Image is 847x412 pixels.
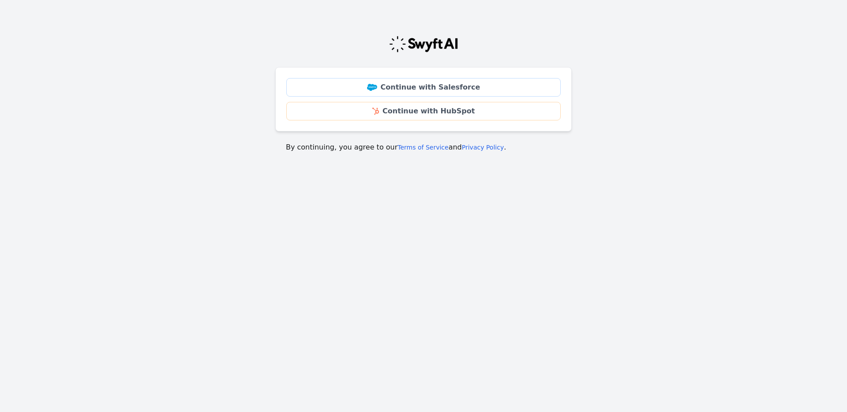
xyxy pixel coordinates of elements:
[372,108,379,115] img: HubSpot
[367,84,377,91] img: Salesforce
[397,144,448,151] a: Terms of Service
[286,142,561,153] p: By continuing, you agree to our and .
[462,144,504,151] a: Privacy Policy
[286,102,561,120] a: Continue with HubSpot
[389,35,458,53] img: Swyft Logo
[286,78,561,97] a: Continue with Salesforce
